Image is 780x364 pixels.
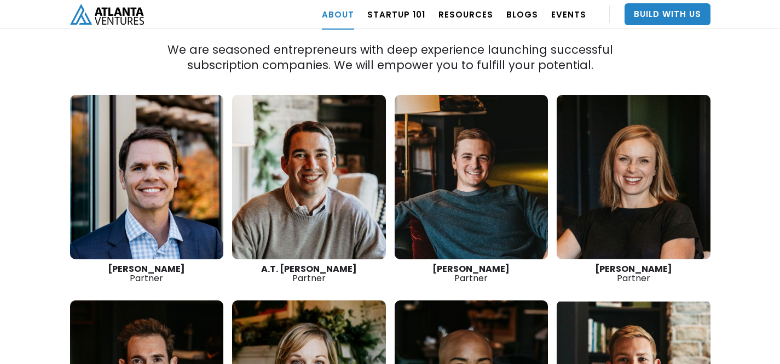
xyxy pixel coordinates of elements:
[557,264,710,283] div: Partner
[108,263,185,275] strong: [PERSON_NAME]
[232,264,386,283] div: Partner
[70,264,224,283] div: Partner
[595,263,672,275] strong: [PERSON_NAME]
[395,264,548,283] div: Partner
[432,263,510,275] strong: [PERSON_NAME]
[625,3,710,25] a: Build With Us
[261,263,357,275] strong: A.T. [PERSON_NAME]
